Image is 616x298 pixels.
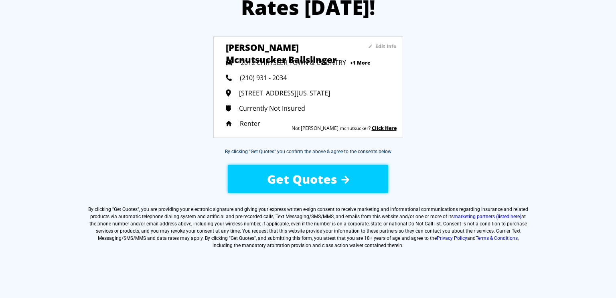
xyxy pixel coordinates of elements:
a: Click Here [372,125,397,132]
div: By clicking "Get Quotes" you confirm the above & agree to the consents below [225,148,391,155]
button: Get Quotes [228,165,388,193]
span: +1 More [350,59,370,66]
span: Renter [240,119,260,128]
a: Privacy Policy [437,235,467,241]
label: By clicking " ", you are providing your electronic signature and giving your express written e-si... [87,206,529,249]
sapn: Not [PERSON_NAME] mcnutsucker? [292,125,371,132]
span: (210) 931 - 2034 [240,73,287,82]
sapn: Edit Info [375,43,397,50]
a: marketing partners (listed here) [454,214,521,219]
span: Get Quotes [114,207,138,212]
span: Get Quotes [267,171,337,187]
span: Currently Not Insured [239,104,305,113]
span: [STREET_ADDRESS][US_STATE] [239,89,330,97]
span: 2012 CHRYSLER TOWN & COUNTRY [241,58,346,67]
h3: [PERSON_NAME] mcnutsucker Ballslinger [226,41,344,53]
a: Terms & Conditions [476,235,518,241]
